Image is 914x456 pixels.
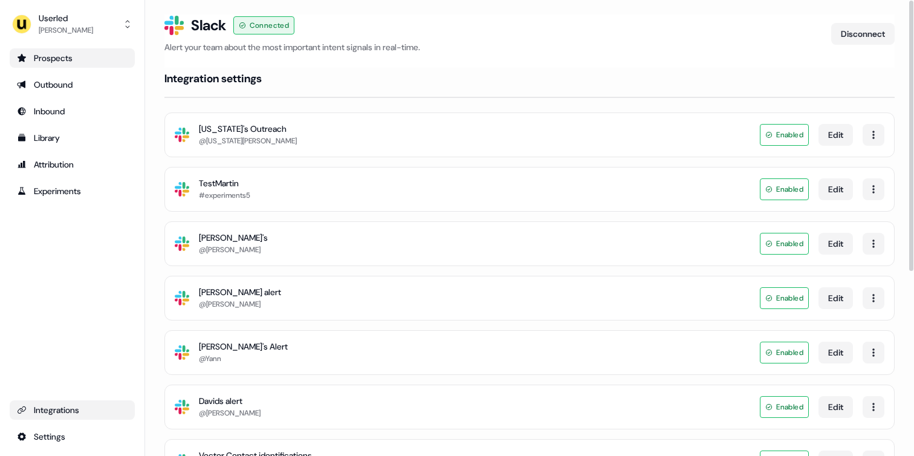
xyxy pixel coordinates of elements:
[164,71,262,86] h4: Integration settings
[818,342,853,363] button: Edit
[17,404,128,416] div: Integrations
[10,48,135,68] a: Go to prospects
[818,233,853,255] button: Edit
[10,400,135,420] a: Go to integrations
[10,155,135,174] a: Go to attribution
[818,124,853,146] button: Edit
[199,123,297,135] div: [US_STATE]'s Outreach
[164,41,822,53] p: Alert your team about the most important intent signals in real-time.
[199,407,261,419] div: @[PERSON_NAME]
[776,129,803,141] span: Enabled
[10,102,135,121] a: Go to Inbound
[199,232,268,244] div: [PERSON_NAME]'s
[199,395,261,407] div: Davids alert
[199,189,250,201] div: #experiments5
[17,79,128,91] div: Outbound
[199,298,281,310] div: @[PERSON_NAME]
[17,431,128,443] div: Settings
[17,158,128,171] div: Attribution
[199,177,250,189] div: TestMartin
[191,16,226,34] h3: Slack
[199,353,288,365] div: @Yann
[818,396,853,418] button: Edit
[10,10,135,39] button: Userled[PERSON_NAME]
[17,132,128,144] div: Library
[10,128,135,148] a: Go to templates
[818,287,853,309] button: Edit
[199,135,297,147] div: @[US_STATE][PERSON_NAME]
[199,286,281,298] div: [PERSON_NAME] alert
[250,19,290,31] span: Connected
[199,244,268,256] div: @[PERSON_NAME]
[10,181,135,201] a: Go to experiments
[776,183,803,195] span: Enabled
[776,347,803,359] span: Enabled
[818,178,853,200] button: Edit
[10,75,135,94] a: Go to outbound experience
[776,238,803,250] span: Enabled
[199,340,288,353] div: [PERSON_NAME]'s Alert
[39,24,93,36] div: [PERSON_NAME]
[10,427,135,446] a: Go to integrations
[831,23,895,45] button: Disconnect
[17,105,128,117] div: Inbound
[776,292,803,304] span: Enabled
[39,12,93,24] div: Userled
[776,401,803,413] span: Enabled
[17,52,128,64] div: Prospects
[17,185,128,197] div: Experiments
